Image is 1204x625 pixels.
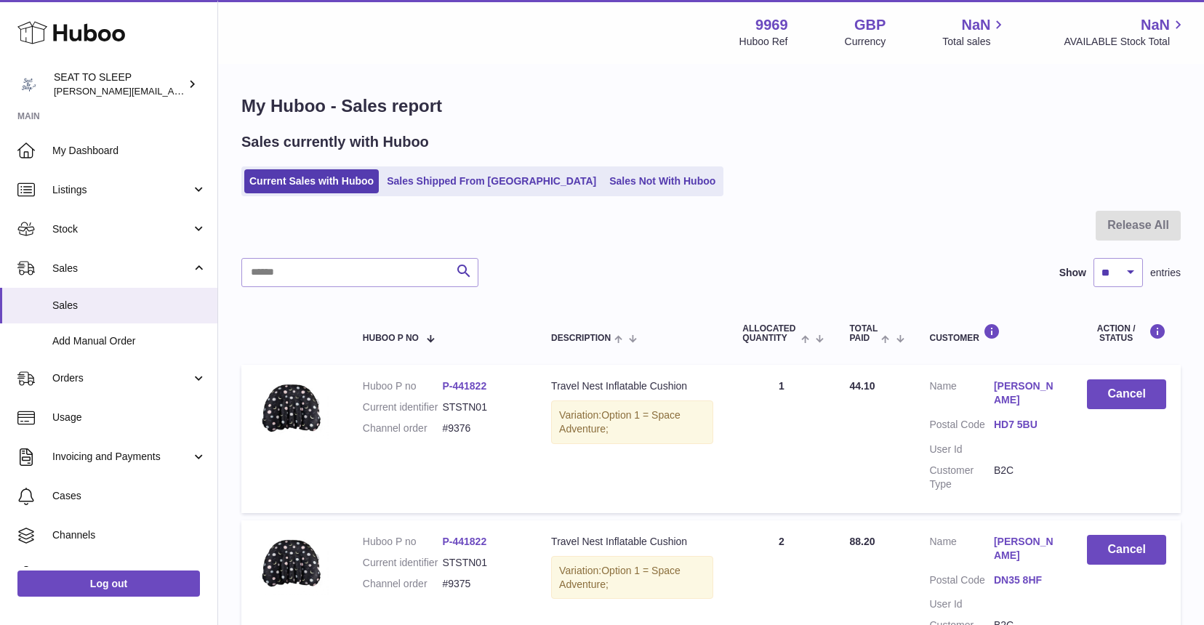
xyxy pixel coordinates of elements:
a: P-441822 [442,536,486,547]
div: Travel Nest Inflatable Cushion [551,379,713,393]
span: NaN [1141,15,1170,35]
strong: 9969 [755,15,788,35]
dd: STSTN01 [442,400,522,414]
a: NaN Total sales [942,15,1007,49]
label: Show [1059,266,1086,280]
span: entries [1150,266,1181,280]
dd: #9375 [442,577,522,591]
img: amy@seattosleep.co.uk [17,73,39,95]
strong: GBP [854,15,886,35]
div: Customer [930,323,1059,343]
dt: Postal Code [930,573,994,591]
div: SEAT TO SLEEP [54,70,185,98]
span: NaN [961,15,990,35]
a: [PERSON_NAME] [994,379,1058,407]
span: Orders [52,371,191,385]
dt: Channel order [363,422,443,435]
span: ALLOCATED Quantity [742,324,798,343]
span: AVAILABLE Stock Total [1064,35,1187,49]
div: Variation: [551,556,713,600]
span: Stock [52,222,191,236]
span: 44.10 [849,380,875,392]
div: Currency [845,35,886,49]
a: P-441822 [442,380,486,392]
dt: User Id [930,443,994,456]
a: Sales Shipped From [GEOGRAPHIC_DATA] [382,169,601,193]
a: Log out [17,570,200,597]
button: Cancel [1087,379,1166,409]
span: Listings [52,183,191,197]
div: Variation: [551,400,713,444]
dt: Current identifier [363,556,443,570]
span: Option 1 = Space Adventure; [559,409,681,435]
dt: Channel order [363,577,443,591]
dt: Customer Type [930,464,994,491]
h1: My Huboo - Sales report [241,94,1181,118]
dd: #9376 [442,422,522,435]
span: [PERSON_NAME][EMAIL_ADDRESS][DOMAIN_NAME] [54,85,292,97]
dt: Huboo P no [363,535,443,549]
dt: Name [930,535,994,566]
td: 1 [728,365,835,512]
a: Current Sales with Huboo [244,169,379,193]
span: Invoicing and Payments [52,450,191,464]
span: Channels [52,528,206,542]
span: Add Manual Order [52,334,206,348]
span: Description [551,334,611,343]
span: Sales [52,299,206,312]
a: [PERSON_NAME] [994,535,1058,562]
a: Sales Not With Huboo [604,169,721,193]
div: Huboo Ref [739,35,788,49]
span: Cases [52,489,206,503]
span: My Dashboard [52,144,206,158]
dt: Postal Code [930,418,994,435]
span: Total paid [849,324,878,343]
a: DN35 8HF [994,573,1058,587]
img: 99691734033867.jpeg [256,379,329,440]
a: NaN AVAILABLE Stock Total [1064,15,1187,49]
span: Usage [52,411,206,424]
dd: STSTN01 [442,556,522,570]
span: Sales [52,262,191,275]
span: Total sales [942,35,1007,49]
button: Cancel [1087,535,1166,565]
div: Travel Nest Inflatable Cushion [551,535,713,549]
dt: Current identifier [363,400,443,414]
h2: Sales currently with Huboo [241,132,429,152]
span: Option 1 = Space Adventure; [559,565,681,590]
span: 88.20 [849,536,875,547]
a: HD7 5BU [994,418,1058,432]
span: Huboo P no [363,334,419,343]
dd: B2C [994,464,1058,491]
dt: Name [930,379,994,411]
dt: Huboo P no [363,379,443,393]
img: 99691734033867.jpeg [256,535,329,595]
dt: User Id [930,597,994,611]
div: Action / Status [1087,323,1166,343]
